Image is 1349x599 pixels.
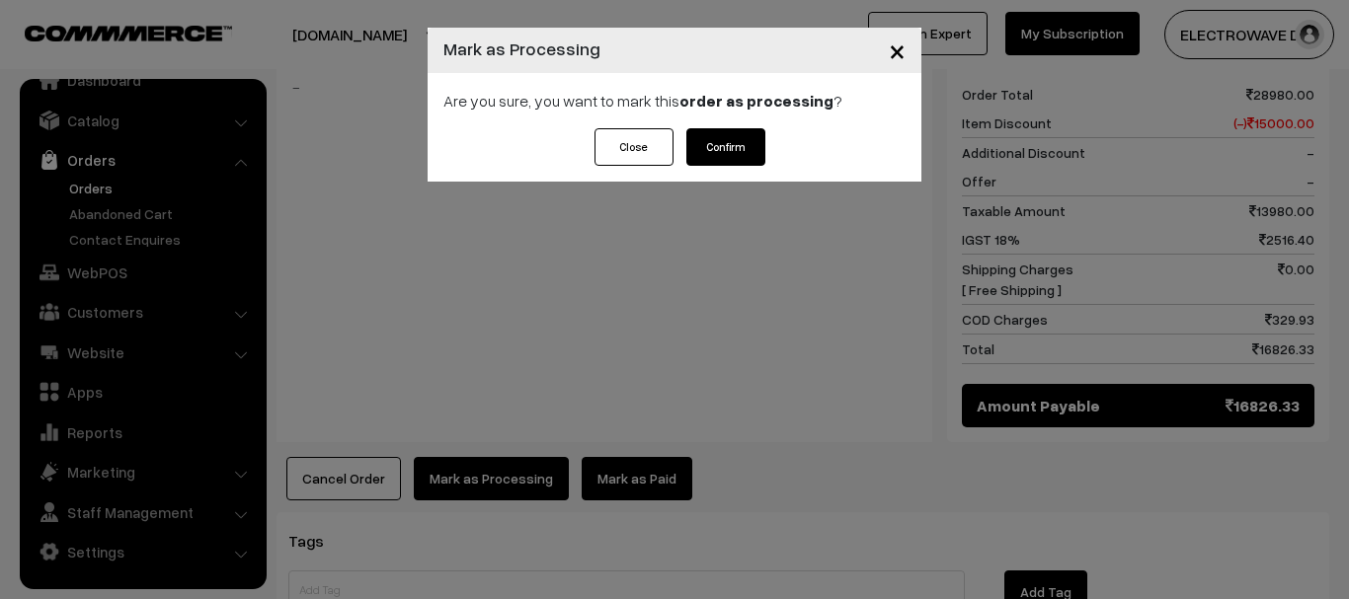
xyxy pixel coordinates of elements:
h4: Mark as Processing [443,36,600,62]
strong: order as processing [679,91,833,111]
button: Close [595,128,674,166]
span: × [889,32,906,68]
div: Are you sure, you want to mark this ? [428,73,921,128]
button: Close [873,20,921,81]
button: Confirm [686,128,765,166]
